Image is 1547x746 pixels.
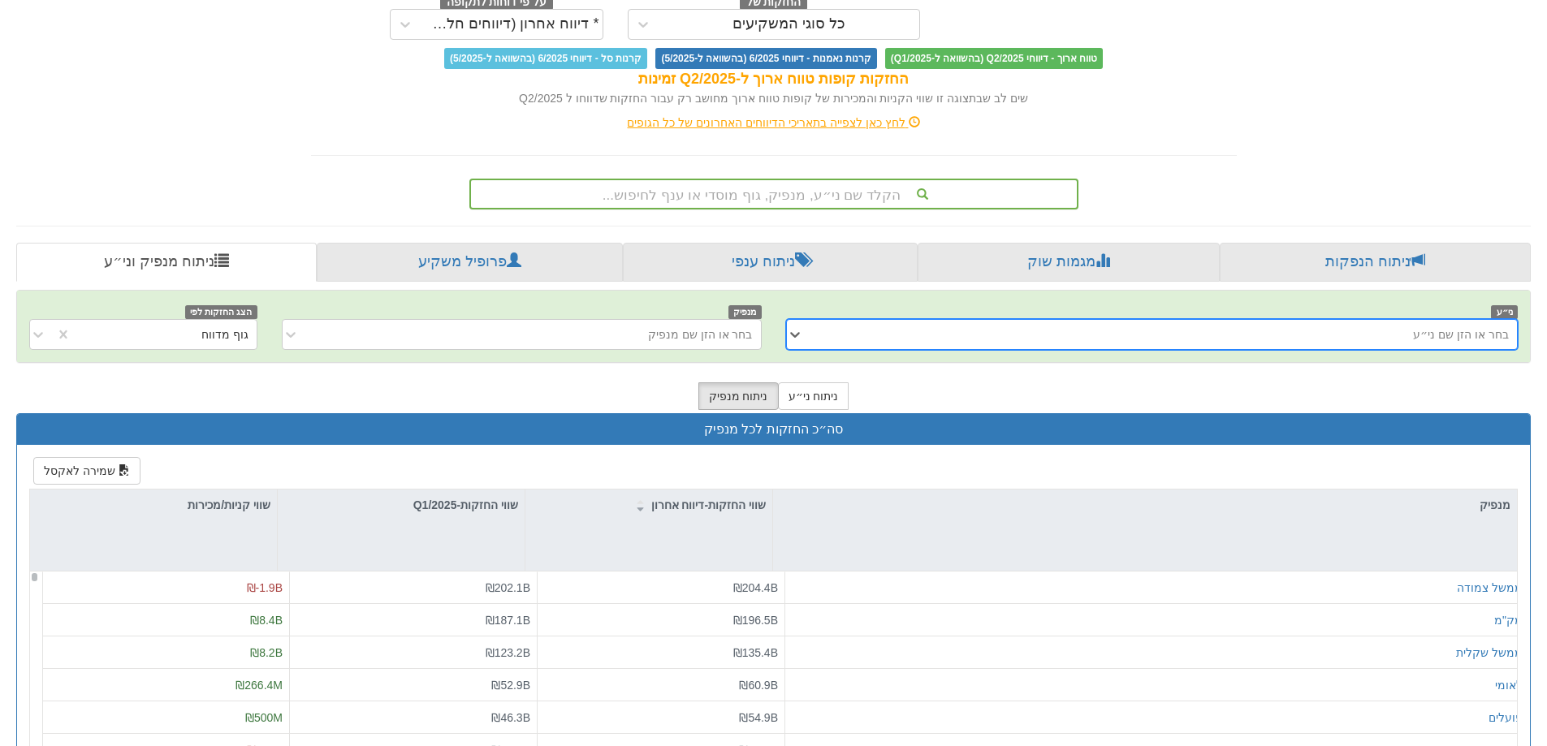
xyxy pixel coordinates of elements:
[732,16,845,32] div: כל סוגי המשקיעים
[245,711,283,724] span: ₪500M
[486,614,530,627] span: ₪187.1B
[29,422,1518,437] h3: סה״כ החזקות לכל מנפיק
[317,243,622,282] a: פרופיל משקיע
[33,457,140,485] button: שמירה לאקסל
[250,646,283,659] span: ₪8.2B
[236,679,283,692] span: ₪266.4M
[698,382,779,410] button: ניתוח מנפיק
[16,243,317,282] a: ניתוח מנפיק וני״ע
[30,489,277,520] div: שווי קניות/מכירות
[623,243,918,282] a: ניתוח ענפי
[311,69,1237,90] div: החזקות קופות טווח ארוך ל-Q2/2025 זמינות
[525,489,772,520] div: שווי החזקות-דיווח אחרון
[311,90,1237,106] div: שים לב שבתצוגה זו שווי הקניות והמכירות של קופות טווח ארוך מחושב רק עבור החזקות שדווחו ל Q2/2025
[1220,243,1531,282] a: ניתוח הנפקות
[1413,326,1509,343] div: בחר או הזן שם ני״ע
[885,48,1103,69] span: טווח ארוך - דיווחי Q2/2025 (בהשוואה ל-Q1/2025)
[1457,580,1523,596] button: ממשל צמודה
[471,180,1077,208] div: הקלד שם ני״ע, מנפיק, גוף מוסדי או ענף לחיפוש...
[424,16,599,32] div: * דיווח אחרון (דיווחים חלקיים)
[491,679,530,692] span: ₪52.9B
[444,48,647,69] span: קרנות סל - דיווחי 6/2025 (בהשוואה ל-5/2025)
[247,581,283,594] span: ₪-1.9B
[1491,305,1518,319] span: ני״ע
[773,489,1517,520] div: מנפיק
[278,489,525,520] div: שווי החזקות-Q1/2025
[486,581,530,594] span: ₪202.1B
[299,114,1249,131] div: לחץ כאן לצפייה בתאריכי הדיווחים האחרונים של כל הגופים
[778,382,849,410] button: ניתוח ני״ע
[1495,677,1523,693] button: לאומי
[655,48,876,69] span: קרנות נאמנות - דיווחי 6/2025 (בהשוואה ל-5/2025)
[739,679,778,692] span: ₪60.9B
[486,646,530,659] span: ₪123.2B
[728,305,762,319] span: מנפיק
[733,581,778,594] span: ₪204.4B
[250,614,283,627] span: ₪8.4B
[918,243,1219,282] a: מגמות שוק
[1494,612,1523,628] button: מק"מ
[733,646,778,659] span: ₪135.4B
[648,326,753,343] div: בחר או הזן שם מנפיק
[733,614,778,627] span: ₪196.5B
[185,305,257,319] span: הצג החזקות לפי
[1456,645,1523,661] button: ממשל שקלית
[1489,709,1523,726] button: פועלים
[739,711,778,724] span: ₪54.9B
[491,711,530,724] span: ₪46.3B
[201,326,248,343] div: גוף מדווח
